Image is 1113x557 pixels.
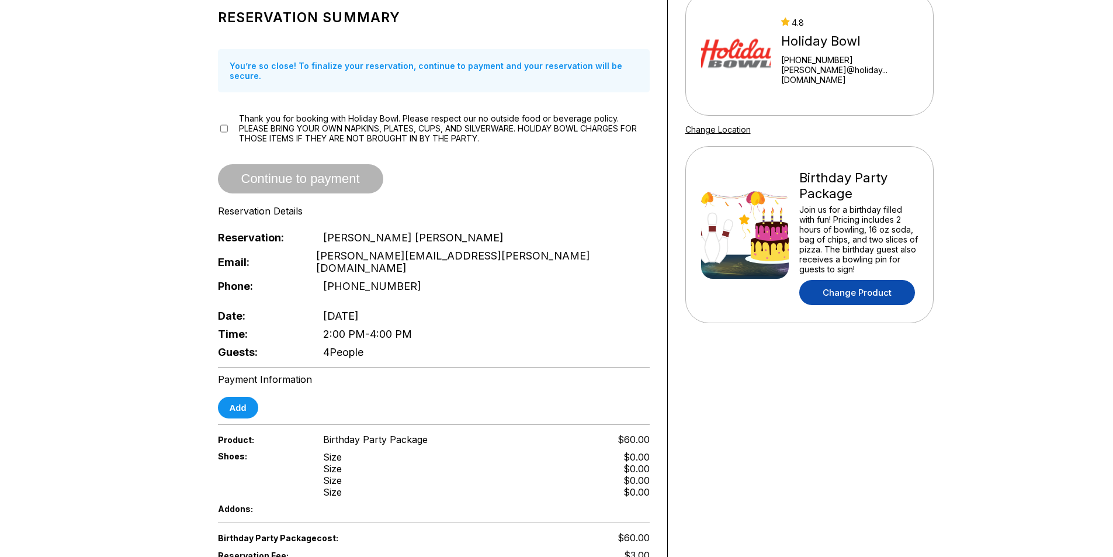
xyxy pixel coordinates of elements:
[323,231,504,244] span: [PERSON_NAME] [PERSON_NAME]
[623,451,650,463] div: $0.00
[618,434,650,445] span: $60.00
[781,65,917,85] a: [PERSON_NAME]@holiday...[DOMAIN_NAME]
[218,504,304,514] span: Addons:
[218,373,650,385] div: Payment Information
[218,231,304,244] span: Reservation:
[218,49,650,92] div: You’re so close! To finalize your reservation, continue to payment and your reservation will be s...
[799,280,915,305] a: Change Product
[323,310,359,322] span: [DATE]
[799,170,918,202] div: Birthday Party Package
[218,435,304,445] span: Product:
[799,205,918,274] div: Join us for a birthday filled with fun! Pricing includes 2 hours of bowling, 16 oz soda, bag of c...
[623,475,650,486] div: $0.00
[218,328,304,340] span: Time:
[701,191,789,279] img: Birthday Party Package
[685,124,751,134] a: Change Location
[218,205,650,217] div: Reservation Details
[316,250,650,274] span: [PERSON_NAME][EMAIL_ADDRESS][PERSON_NAME][DOMAIN_NAME]
[218,533,434,543] span: Birthday Party Package cost:
[239,113,650,143] span: Thank you for booking with Holiday Bowl. Please respect our no outside food or beverage policy. P...
[323,280,421,292] span: [PHONE_NUMBER]
[323,434,428,445] span: Birthday Party Package
[323,346,363,358] span: 4 People
[323,328,412,340] span: 2:00 PM - 4:00 PM
[323,463,342,475] div: Size
[781,55,917,65] div: [PHONE_NUMBER]
[623,486,650,498] div: $0.00
[218,397,258,418] button: Add
[323,486,342,498] div: Size
[218,346,304,358] span: Guests:
[618,532,650,544] span: $60.00
[701,10,771,98] img: Holiday Bowl
[323,451,342,463] div: Size
[781,33,917,49] div: Holiday Bowl
[623,463,650,475] div: $0.00
[218,310,304,322] span: Date:
[218,280,304,292] span: Phone:
[218,9,650,26] h1: Reservation Summary
[218,451,304,461] span: Shoes:
[218,256,297,268] span: Email:
[781,18,917,27] div: 4.8
[323,475,342,486] div: Size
